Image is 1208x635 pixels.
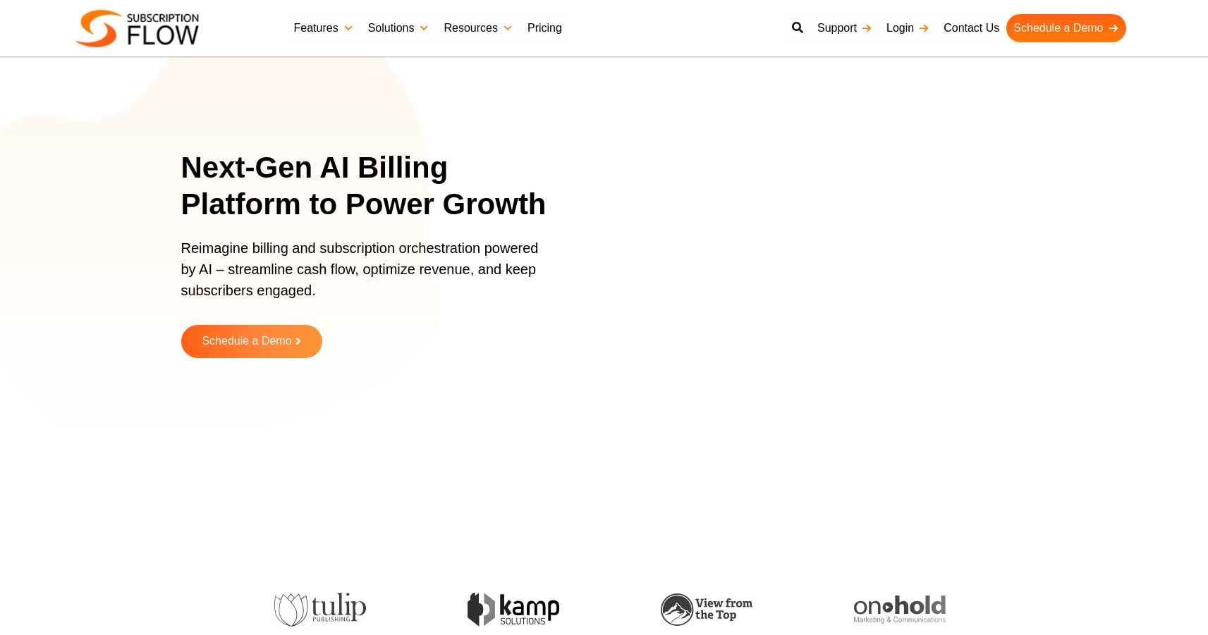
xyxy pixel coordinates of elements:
[659,593,751,627] img: view-from-the-top
[361,14,437,42] a: Solutions
[181,238,548,315] p: Reimagine billing and subscription orchestration powered by AI – streamline cash flow, optimize r...
[181,325,322,358] a: Schedule a Demo
[75,10,199,47] img: Subscriptionflow
[1006,14,1125,42] a: Schedule a Demo
[853,596,944,624] img: onhold-marketing
[181,149,566,223] h1: Next-Gen AI Billing Platform to Power Growth
[437,14,520,42] a: Resources
[273,593,365,627] img: tulip-publishing
[810,14,879,42] a: Support
[879,14,936,42] a: Login
[936,14,1006,42] a: Contact Us
[287,14,361,42] a: Features
[466,593,558,626] img: kamp-solution
[202,335,291,347] span: Schedule a Demo
[520,14,569,42] a: Pricing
